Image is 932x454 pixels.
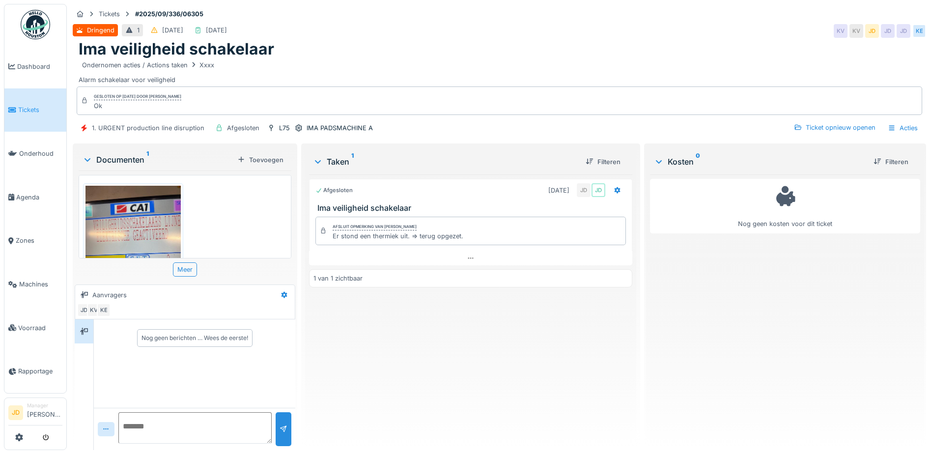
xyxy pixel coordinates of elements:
[8,405,23,420] li: JD
[582,155,624,169] div: Filteren
[897,24,910,38] div: JD
[654,156,866,168] div: Kosten
[18,367,62,376] span: Rapportage
[131,9,207,19] strong: #2025/09/336/06305
[883,121,922,135] div: Acties
[4,262,66,306] a: Machines
[656,183,914,229] div: Nog geen kosten voor dit ticket
[548,186,569,195] div: [DATE]
[94,93,181,100] div: Gesloten op [DATE] door [PERSON_NAME]
[16,236,62,245] span: Zones
[233,153,287,167] div: Toevoegen
[146,154,149,166] sup: 1
[18,323,62,333] span: Voorraad
[85,186,181,312] img: lvxo2dxco0zyv4496v29jyci5esq
[834,24,847,38] div: KV
[315,186,353,195] div: Afgesloten
[19,280,62,289] span: Machines
[94,101,181,111] div: Ok
[4,88,66,132] a: Tickets
[790,121,879,134] div: Ticket opnieuw openen
[79,40,274,58] h1: Ima veiligheid schakelaar
[881,24,895,38] div: JD
[141,334,248,342] div: Nog geen berichten … Wees de eerste!
[4,350,66,394] a: Rapportage
[206,26,227,35] div: [DATE]
[27,402,62,423] li: [PERSON_NAME]
[4,175,66,219] a: Agenda
[92,123,204,133] div: 1. URGENT production line disruption
[227,123,259,133] div: Afgesloten
[27,402,62,409] div: Manager
[21,10,50,39] img: Badge_color-CXgf-gQk.svg
[97,303,111,317] div: KE
[317,203,628,213] h3: Ima veiligheid schakelaar
[4,45,66,88] a: Dashboard
[849,24,863,38] div: KV
[8,402,62,426] a: JD Manager[PERSON_NAME]
[92,290,127,300] div: Aanvragers
[4,219,66,263] a: Zones
[279,123,290,133] div: L75
[173,262,197,277] div: Meer
[912,24,926,38] div: KE
[77,303,91,317] div: JD
[18,105,62,114] span: Tickets
[83,154,233,166] div: Documenten
[870,155,912,169] div: Filteren
[313,156,578,168] div: Taken
[865,24,879,38] div: JD
[4,132,66,175] a: Onderhoud
[137,26,140,35] div: 1
[87,26,114,35] div: Dringend
[17,62,62,71] span: Dashboard
[577,183,591,197] div: JD
[333,231,463,241] div: Er stond een thermiek uit. => terug opgezet.
[87,303,101,317] div: KV
[307,123,373,133] div: IMA PADSMACHINE A
[4,306,66,350] a: Voorraad
[82,60,214,70] div: Ondernomen acties / Actions taken Xxxx
[333,224,417,230] div: Afsluit opmerking van [PERSON_NAME]
[99,9,120,19] div: Tickets
[162,26,183,35] div: [DATE]
[592,183,605,197] div: JD
[313,274,363,283] div: 1 van 1 zichtbaar
[16,193,62,202] span: Agenda
[351,156,354,168] sup: 1
[79,59,920,85] div: Alarm schakelaar voor veiligheid
[19,149,62,158] span: Onderhoud
[696,156,700,168] sup: 0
